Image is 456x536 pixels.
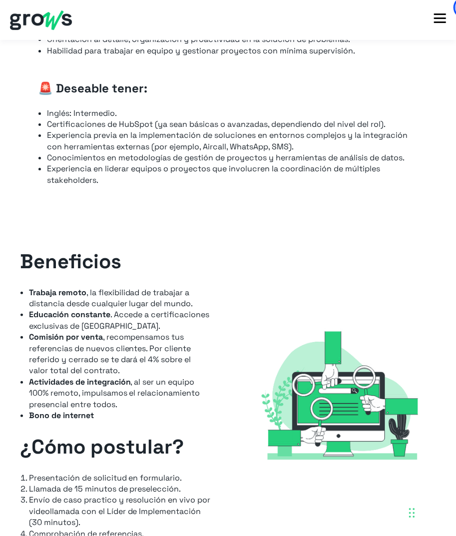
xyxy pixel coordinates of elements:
li: Inglés: Intermedio. [47,108,418,119]
li: Llamada de 15 minutos de preselección. [29,484,212,495]
li: Envío de caso practico y resolución en vivo por videollamada con el Líder de Implementación (30 m... [29,495,212,528]
li: , la flexibilidad de trabajar a distancia desde cualquier lugar del mundo. [29,287,212,310]
li: Experiencia previa en la implementación de soluciones en entornos complejos y la integración con ... [47,130,418,152]
strong: Educación constante [29,309,110,320]
li: Conocimientos en metodologías de gestión de proyectos y herramientas de análisis de datos. [47,152,418,163]
strong: Comisión por venta [29,332,103,342]
li: Presentación de solicitud en formulario. [29,473,212,484]
strong: Trabaja remoto [29,287,86,298]
strong: Actividades de integración [29,377,131,387]
li: Experiencia en liderar equipos o proyectos que involucren la coordinación de múltiples stakeholders. [47,163,418,186]
h1: ¿Cómo postular? [20,433,212,461]
li: Habilidad para trabajar en equipo y gestionar proyectos con mínima supervisión. [47,45,418,56]
strong: Bono de internet [29,410,94,421]
li: , al ser un equipo 100% remoto, impulsamos el relacionamiento presencial entre todos. [29,377,212,410]
img: grows - hubspot [10,10,72,30]
li: , recompensamos tus referencias de nuevos clientes. Por cliente referido y cerrado se te dará el ... [29,332,212,377]
h1: Beneficios [20,248,212,276]
iframe: Chat Widget [277,409,456,536]
li: . Accede a certificaciones exclusivas de [GEOGRAPHIC_DATA]. [29,309,212,332]
li: Certificaciones de HubSpot (ya sean básicas o avanzadas, dependiendo del nivel del rol). [47,119,418,130]
div: Drag [409,498,415,528]
h3: 🚨 Deseable tener: [38,80,418,97]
